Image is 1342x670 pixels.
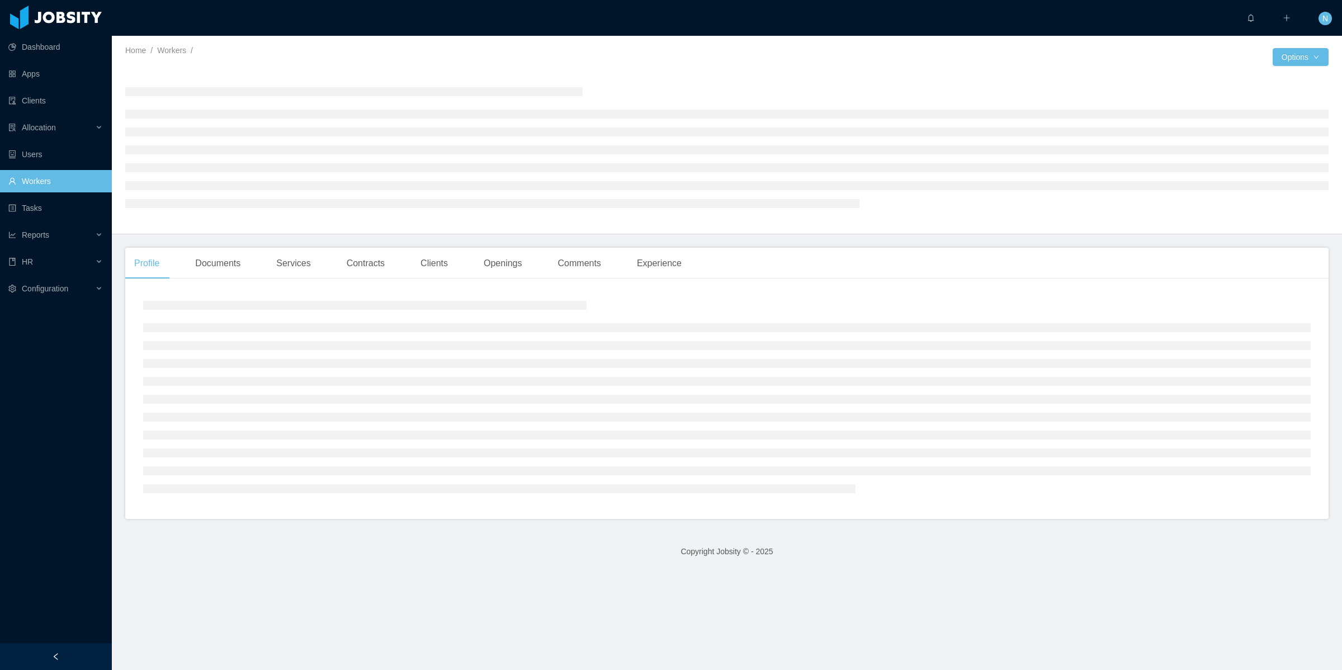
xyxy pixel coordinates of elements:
div: Profile [125,248,168,279]
a: icon: auditClients [8,89,103,112]
div: Contracts [338,248,394,279]
a: icon: robotUsers [8,143,103,166]
i: icon: setting [8,285,16,292]
span: / [191,46,193,55]
span: / [150,46,153,55]
i: icon: solution [8,124,16,131]
a: icon: pie-chartDashboard [8,36,103,58]
a: Home [125,46,146,55]
span: Configuration [22,284,68,293]
div: Experience [628,248,691,279]
a: icon: profileTasks [8,197,103,219]
i: icon: book [8,258,16,266]
div: Clients [412,248,457,279]
footer: Copyright Jobsity © - 2025 [112,532,1342,571]
a: Workers [157,46,186,55]
div: Services [267,248,319,279]
div: Openings [475,248,531,279]
a: icon: userWorkers [8,170,103,192]
i: icon: bell [1247,14,1255,22]
span: Allocation [22,123,56,132]
span: HR [22,257,33,266]
a: icon: appstoreApps [8,63,103,85]
span: N [1322,12,1328,25]
i: icon: plus [1283,14,1291,22]
span: Reports [22,230,49,239]
div: Documents [186,248,249,279]
i: icon: line-chart [8,231,16,239]
div: Comments [549,248,610,279]
button: Optionsicon: down [1273,48,1329,66]
sup: 0 [1255,8,1266,20]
